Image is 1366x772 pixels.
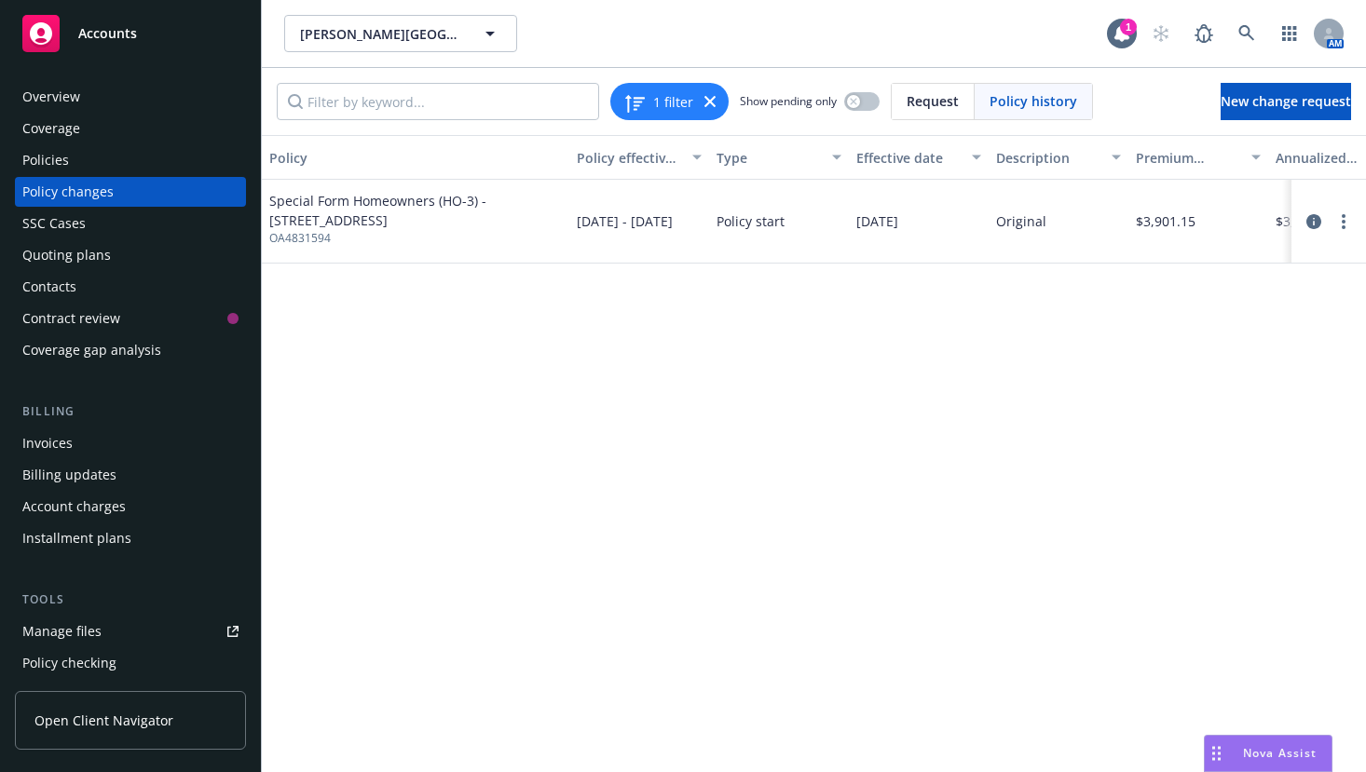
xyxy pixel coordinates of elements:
[1205,736,1228,771] div: Drag to move
[1221,83,1351,120] a: New change request
[22,648,116,678] div: Policy checking
[856,148,961,168] div: Effective date
[22,209,86,238] div: SSC Cases
[709,135,849,180] button: Type
[15,590,246,609] div: Tools
[262,135,569,180] button: Policy
[34,711,173,730] span: Open Client Navigator
[1228,15,1265,52] a: Search
[269,148,562,168] div: Policy
[15,114,246,143] a: Coverage
[1136,211,1195,231] span: $3,901.15
[577,211,673,231] span: [DATE] - [DATE]
[22,240,111,270] div: Quoting plans
[22,523,131,553] div: Installment plans
[15,209,246,238] a: SSC Cases
[22,460,116,490] div: Billing updates
[22,145,69,175] div: Policies
[284,15,517,52] button: [PERSON_NAME][GEOGRAPHIC_DATA]
[1136,148,1240,168] div: Premium change
[15,402,246,421] div: Billing
[15,145,246,175] a: Policies
[15,240,246,270] a: Quoting plans
[1185,15,1223,52] a: Report a Bug
[1120,19,1137,35] div: 1
[717,211,785,231] span: Policy start
[15,428,246,458] a: Invoices
[22,428,73,458] div: Invoices
[78,26,137,41] span: Accounts
[22,272,76,302] div: Contacts
[269,191,562,230] span: Special Form Homeowners (HO-3) - [STREET_ADDRESS]
[15,335,246,365] a: Coverage gap analysis
[15,7,246,60] a: Accounts
[1128,135,1268,180] button: Premium change
[22,616,102,646] div: Manage files
[15,616,246,646] a: Manage files
[740,93,837,109] span: Show pending only
[1204,735,1332,772] button: Nova Assist
[15,177,246,207] a: Policy changes
[15,460,246,490] a: Billing updates
[1332,210,1355,233] a: more
[1271,15,1308,52] a: Switch app
[996,148,1100,168] div: Description
[15,272,246,302] a: Contacts
[856,211,898,231] span: [DATE]
[996,211,1046,231] div: Original
[22,177,114,207] div: Policy changes
[269,230,562,247] span: OA4831594
[717,148,821,168] div: Type
[1243,745,1317,761] span: Nova Assist
[577,148,681,168] div: Policy effective dates
[15,304,246,333] a: Contract review
[907,91,959,111] span: Request
[277,83,599,120] input: Filter by keyword...
[15,648,246,678] a: Policy checking
[15,492,246,521] a: Account charges
[22,335,161,365] div: Coverage gap analysis
[15,82,246,112] a: Overview
[989,135,1128,180] button: Description
[22,114,80,143] div: Coverage
[569,135,709,180] button: Policy effective dates
[1303,210,1325,233] a: circleInformation
[22,82,80,112] div: Overview
[22,492,126,521] div: Account charges
[1142,15,1180,52] a: Start snowing
[15,523,246,553] a: Installment plans
[1276,211,1335,231] span: $3,901.15
[849,135,989,180] button: Effective date
[1221,92,1351,110] span: New change request
[653,92,693,112] span: 1 filter
[300,24,461,44] span: [PERSON_NAME][GEOGRAPHIC_DATA]
[22,304,120,333] div: Contract review
[990,91,1077,111] span: Policy history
